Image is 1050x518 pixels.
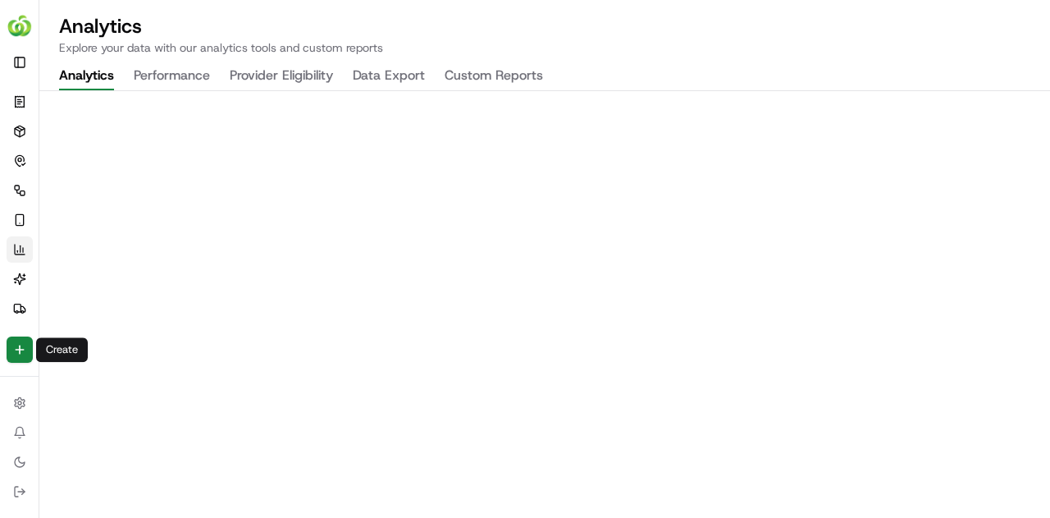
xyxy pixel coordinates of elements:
[59,62,114,90] button: Analytics
[59,39,1030,56] p: Explore your data with our analytics tools and custom reports
[230,62,333,90] button: Provider Eligibility
[7,7,33,46] button: HomeRun
[445,62,543,90] button: Custom Reports
[353,62,425,90] button: Data Export
[59,13,1030,39] h2: Analytics
[7,13,33,39] img: HomeRun
[134,62,210,90] button: Performance
[39,91,1050,518] iframe: Analytics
